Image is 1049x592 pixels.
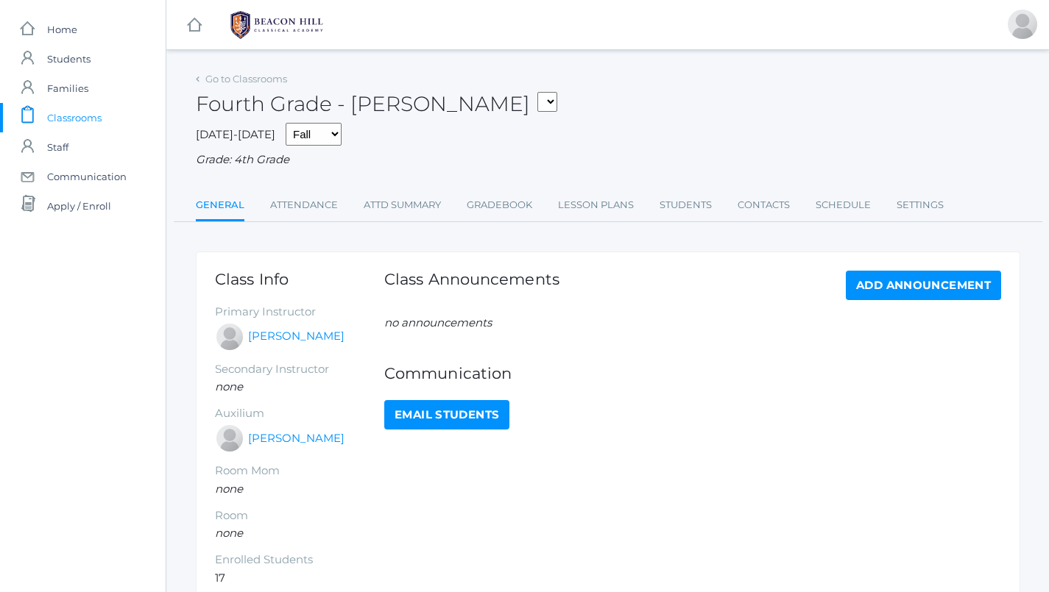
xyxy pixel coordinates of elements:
a: Lesson Plans [558,190,634,220]
em: none [215,379,243,393]
h5: Auxilium [215,407,384,420]
span: [DATE]-[DATE] [196,127,275,141]
em: none [215,526,243,540]
span: Staff [47,132,68,162]
em: none [215,482,243,496]
a: Attendance [270,190,338,220]
h5: Room [215,510,384,522]
a: Attd Summary [364,190,441,220]
em: no announcements [384,315,492,329]
h1: Class Announcements [384,271,559,296]
a: General [196,190,244,222]
h1: Class Info [215,271,384,288]
span: Classrooms [47,103,102,132]
a: Students [660,190,712,220]
a: Schedule [816,190,871,220]
li: 17 [215,570,384,587]
div: Grade: 4th Grade [196,151,1020,168]
div: Lydia Chaffin [215,322,244,352]
h5: Secondary Instructor [215,363,384,376]
a: [PERSON_NAME] [248,430,345,447]
h5: Primary Instructor [215,306,384,318]
a: Go to Classrooms [205,73,287,85]
h1: Communication [384,365,1001,382]
h5: Enrolled Students [215,554,384,566]
h5: Room Mom [215,465,384,477]
img: 1_BHCALogos-05.png [222,7,332,43]
a: [PERSON_NAME] [248,328,345,345]
div: Lydia Chaffin [1008,10,1037,39]
div: Heather Porter [215,424,244,453]
h2: Fourth Grade - [PERSON_NAME] [196,93,557,115]
a: Gradebook [467,190,532,220]
a: Add Announcement [846,271,1001,300]
span: Families [47,74,88,103]
span: Students [47,44,91,74]
a: Settings [897,190,944,220]
a: Email Students [384,400,509,429]
span: Communication [47,162,127,191]
span: Home [47,15,77,44]
a: Contacts [738,190,790,220]
span: Apply / Enroll [47,191,111,221]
